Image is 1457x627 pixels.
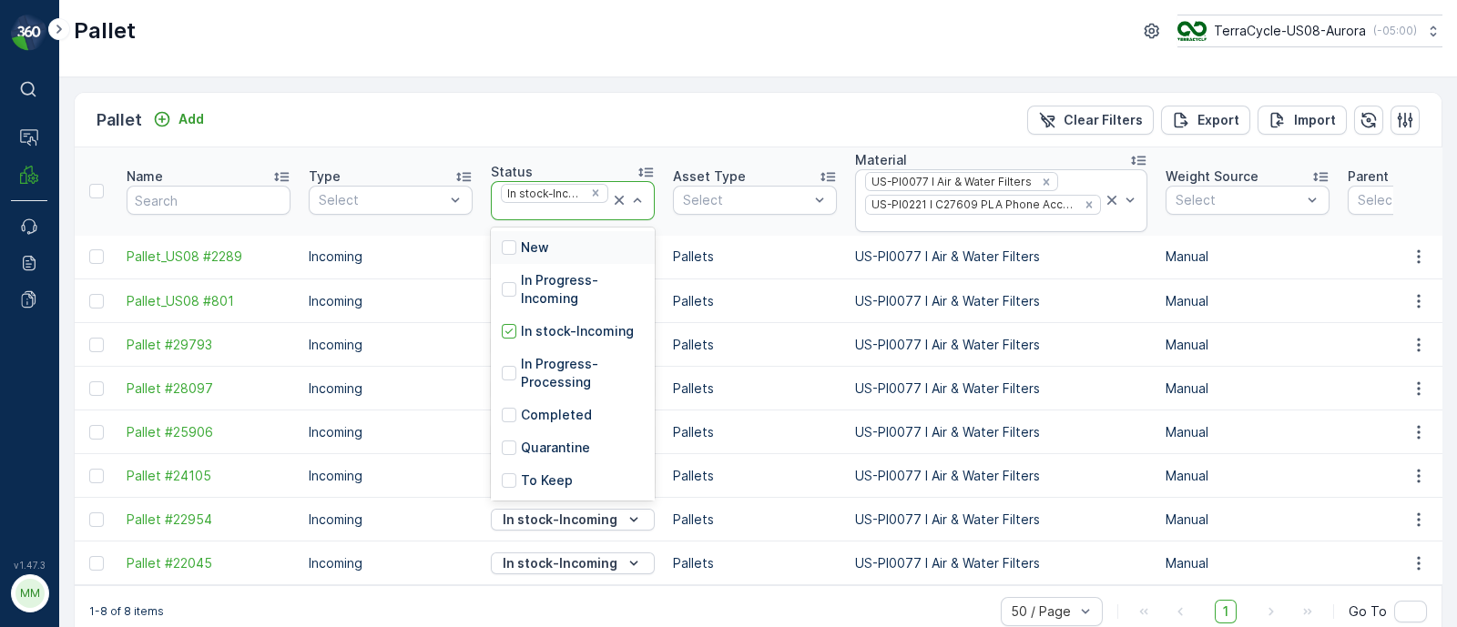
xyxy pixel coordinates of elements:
[11,560,47,571] span: v 1.47.3
[300,498,482,541] td: Incoming
[1349,602,1387,621] span: Go To
[127,511,290,529] a: Pallet #22954
[89,512,104,527] div: Toggle Row Selected
[15,579,45,608] div: MM
[89,604,164,619] p: 1-8 of 8 items
[521,355,644,391] p: In Progress-Processing
[1177,15,1442,47] button: TerraCycle-US08-Aurora(-05:00)
[56,584,121,602] p: MRF.US08
[846,498,1156,541] td: US-PI0077 I Air & Water Filters
[42,82,60,96] p: ⌘B
[1214,22,1366,40] p: TerraCycle-US08-Aurora
[1176,191,1301,209] p: Select
[866,196,1077,213] div: US-PI0221 I C27609 PLA Phone Accessories
[846,323,1156,367] td: US-PI0077 I Air & Water Filters
[1215,600,1237,623] span: 1
[300,541,482,585] td: Incoming
[491,163,533,181] p: Status
[1079,197,1099,212] div: Remove US-PI0221 I C27609 PLA Phone Accessories
[664,410,846,454] td: Pallets
[1036,175,1056,189] div: Remove US-PI0077 I Air & Water Filters
[89,425,104,440] div: Toggle Row Selected
[1064,111,1143,129] p: Clear Filters
[89,556,104,571] div: Toggle Row Selected
[664,236,846,279] td: Pallets
[1156,323,1339,367] td: Manual
[586,186,606,200] div: Remove In stock-Incoming
[503,554,617,572] p: In stock-Incoming
[11,15,47,51] img: logo
[491,509,655,531] button: In stock-Incoming
[74,16,136,46] p: Pallet
[1348,167,1452,186] p: Parent Materials
[309,167,341,186] p: Type
[1294,111,1336,129] p: Import
[89,294,104,308] div: Toggle Row Selected
[664,323,846,367] td: Pallets
[300,279,482,323] td: Incoming
[521,471,573,490] p: To Keep
[146,108,211,130] button: Add
[846,541,1156,585] td: US-PI0077 I Air & Water Filters
[502,185,585,202] div: In stock-Incoming
[89,249,104,264] div: Toggle Row Selected
[1161,106,1250,135] button: Export
[89,469,104,483] div: Toggle Row Selected
[673,167,746,186] p: Asset Type
[1156,410,1339,454] td: Manual
[127,554,290,572] a: Pallet #22045
[127,292,290,310] a: Pallet_US08 #801
[300,367,482,410] td: Incoming
[664,541,846,585] td: Pallets
[664,279,846,323] td: Pallets
[127,167,163,186] p: Name
[127,467,290,485] a: Pallet #24105
[300,454,482,498] td: Incoming
[855,151,907,169] p: Material
[846,410,1156,454] td: US-PI0077 I Air & Water Filters
[127,423,290,441] a: Pallet #25906
[1156,236,1339,279] td: Manual
[846,454,1156,498] td: US-PI0077 I Air & Water Filters
[491,552,655,574] button: In stock-Incoming
[127,248,290,266] a: Pallet_US08 #2289
[1156,367,1339,410] td: Manual
[866,173,1034,190] div: US-PI0077 I Air & Water Filters
[127,379,290,398] a: Pallet #28097
[664,367,846,410] td: Pallets
[521,271,644,308] p: In Progress-Incoming
[300,410,482,454] td: Incoming
[89,381,104,396] div: Toggle Row Selected
[846,367,1156,410] td: US-PI0077 I Air & Water Filters
[11,574,47,612] button: MM
[846,279,1156,323] td: US-PI0077 I Air & Water Filters
[664,498,846,541] td: Pallets
[178,110,204,128] p: Add
[300,236,482,279] td: Incoming
[1156,454,1339,498] td: Manual
[300,323,482,367] td: Incoming
[97,107,142,133] p: Pallet
[127,186,290,215] input: Search
[846,236,1156,279] td: US-PI0077 I Air & Water Filters
[127,336,290,354] a: Pallet #29793
[521,322,634,340] p: In stock-Incoming
[1156,279,1339,323] td: Manual
[521,406,592,424] p: Completed
[1027,106,1154,135] button: Clear Filters
[1166,167,1258,186] p: Weight Source
[1177,21,1207,41] img: image_ci7OI47.png
[1156,541,1339,585] td: Manual
[89,338,104,352] div: Toggle Row Selected
[1373,24,1417,38] p: ( -05:00 )
[319,191,444,209] p: Select
[1156,498,1339,541] td: Manual
[521,238,549,257] p: New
